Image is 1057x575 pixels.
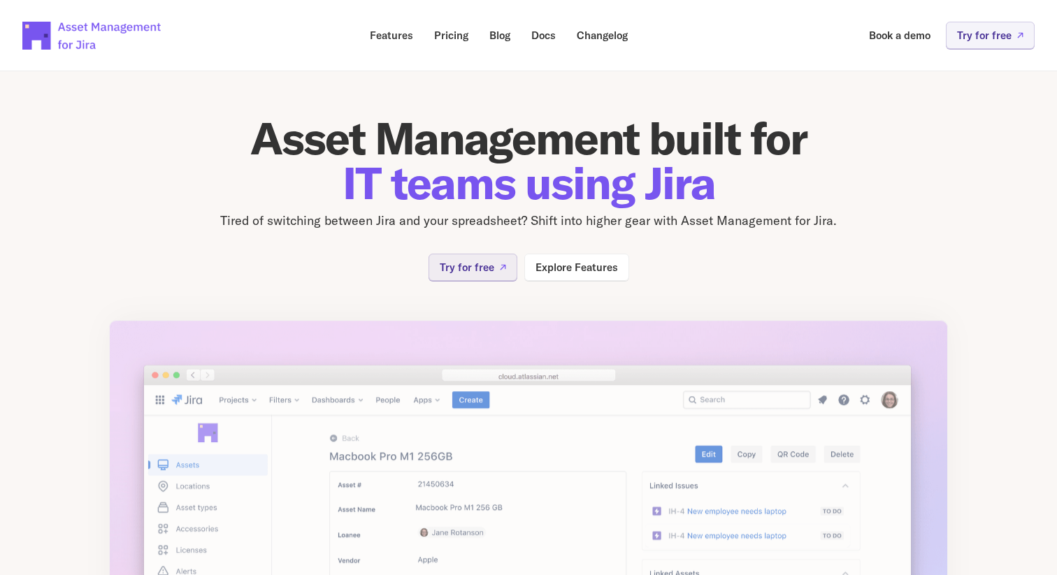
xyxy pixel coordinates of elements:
[370,30,413,41] p: Features
[522,22,566,49] a: Docs
[109,116,948,205] h1: Asset Management built for
[859,22,940,49] a: Book a demo
[489,30,510,41] p: Blog
[480,22,520,49] a: Blog
[440,262,494,272] p: Try for free
[946,22,1035,49] a: Try for free
[524,254,629,281] a: Explore Features
[424,22,478,49] a: Pricing
[343,154,715,211] span: IT teams using Jira
[567,22,638,49] a: Changelog
[109,211,948,231] p: Tired of switching between Jira and your spreadsheet? Shift into higher gear with Asset Managemen...
[577,30,628,41] p: Changelog
[531,30,556,41] p: Docs
[434,30,468,41] p: Pricing
[429,254,517,281] a: Try for free
[535,262,618,272] p: Explore Features
[869,30,930,41] p: Book a demo
[360,22,423,49] a: Features
[957,30,1012,41] p: Try for free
